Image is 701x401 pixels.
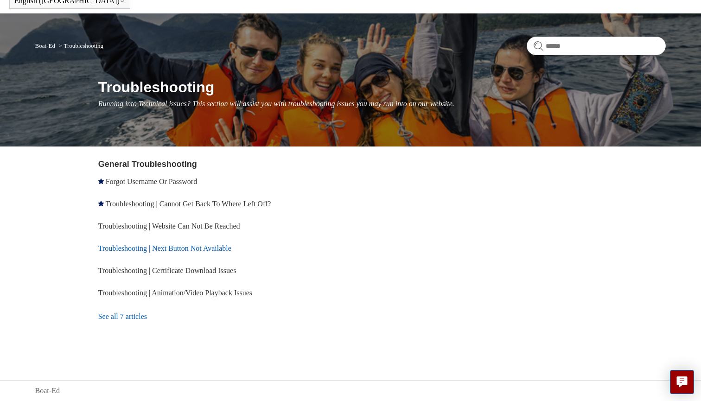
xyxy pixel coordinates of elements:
a: Boat-Ed [35,42,55,49]
a: Troubleshooting | Website Can Not Be Reached [98,222,240,230]
svg: Promoted article [98,201,104,206]
p: Running into Technical issues? This section will assist you with troubleshooting issues you may r... [98,98,666,109]
button: Live chat [670,370,694,394]
a: Troubleshooting | Next Button Not Available [98,244,231,252]
a: General Troubleshooting [98,159,197,169]
a: See all 7 articles [98,304,354,329]
a: Forgot Username Or Password [106,178,197,185]
svg: Promoted article [98,178,104,184]
h1: Troubleshooting [98,76,666,98]
li: Troubleshooting [57,42,103,49]
input: Search [527,37,666,55]
a: Troubleshooting | Certificate Download Issues [98,267,236,274]
li: Boat-Ed [35,42,57,49]
a: Troubleshooting | Animation/Video Playback Issues [98,289,252,297]
a: Boat-Ed [35,385,60,396]
a: Troubleshooting | Cannot Get Back To Where Left Off? [105,200,271,208]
